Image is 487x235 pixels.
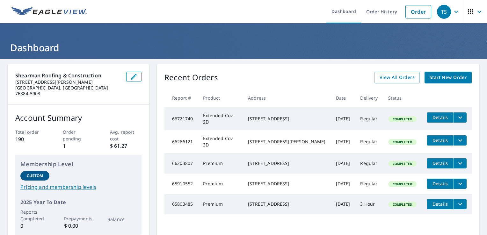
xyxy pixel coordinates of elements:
[15,135,47,143] p: 190
[331,107,355,130] td: [DATE]
[198,107,243,130] td: Extended Cov 2D
[355,174,383,194] td: Regular
[355,130,383,153] td: Regular
[248,116,325,122] div: [STREET_ADDRESS]
[431,137,450,143] span: Details
[389,140,416,144] span: Completed
[243,89,331,107] th: Address
[389,117,416,121] span: Completed
[427,199,454,209] button: detailsBtn-65803485
[63,129,94,142] p: Order pending
[20,160,136,168] p: Membership Level
[164,194,198,214] td: 65803485
[431,201,450,207] span: Details
[331,153,355,174] td: [DATE]
[355,107,383,130] td: Regular
[248,139,325,145] div: [STREET_ADDRESS][PERSON_NAME]
[454,199,467,209] button: filesDropdownBtn-65803485
[107,216,136,223] p: Balance
[164,130,198,153] td: 66266121
[389,161,416,166] span: Completed
[164,107,198,130] td: 66721740
[383,89,422,107] th: Status
[198,130,243,153] td: Extended Cov 3D
[164,174,198,194] td: 65910552
[63,142,94,150] p: 1
[331,89,355,107] th: Date
[454,158,467,168] button: filesDropdownBtn-66203807
[27,173,43,179] p: Custom
[331,130,355,153] td: [DATE]
[374,72,420,83] a: View All Orders
[198,174,243,194] td: Premium
[427,135,454,146] button: detailsBtn-66266121
[425,72,472,83] a: Start New Order
[431,181,450,187] span: Details
[15,129,47,135] p: Total order
[20,198,136,206] p: 2025 Year To Date
[198,89,243,107] th: Product
[454,112,467,123] button: filesDropdownBtn-66721740
[427,179,454,189] button: detailsBtn-65910552
[430,74,467,82] span: Start New Order
[389,202,416,207] span: Completed
[248,181,325,187] div: [STREET_ADDRESS]
[20,209,49,222] p: Reports Completed
[389,182,416,186] span: Completed
[164,153,198,174] td: 66203807
[64,222,93,230] p: $ 0.00
[164,72,218,83] p: Recent Orders
[405,5,431,18] a: Order
[15,85,121,96] p: [GEOGRAPHIC_DATA], [GEOGRAPHIC_DATA] 76384-5908
[198,194,243,214] td: Premium
[331,194,355,214] td: [DATE]
[11,7,87,17] img: EV Logo
[248,160,325,167] div: [STREET_ADDRESS]
[20,222,49,230] p: 0
[380,74,415,82] span: View All Orders
[331,174,355,194] td: [DATE]
[15,72,121,79] p: Shearman Roofing & Construction
[8,41,479,54] h1: Dashboard
[164,89,198,107] th: Report #
[15,79,121,85] p: [STREET_ADDRESS][PERSON_NAME]
[431,114,450,120] span: Details
[15,112,142,124] p: Account Summary
[110,129,142,142] p: Avg. report cost
[248,201,325,207] div: [STREET_ADDRESS]
[198,153,243,174] td: Premium
[64,215,93,222] p: Prepayments
[427,112,454,123] button: detailsBtn-66721740
[454,179,467,189] button: filesDropdownBtn-65910552
[431,160,450,166] span: Details
[355,153,383,174] td: Regular
[437,5,451,19] div: TS
[427,158,454,168] button: detailsBtn-66203807
[110,142,142,150] p: $ 61.27
[355,89,383,107] th: Delivery
[20,183,136,191] a: Pricing and membership levels
[454,135,467,146] button: filesDropdownBtn-66266121
[355,194,383,214] td: 3 Hour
